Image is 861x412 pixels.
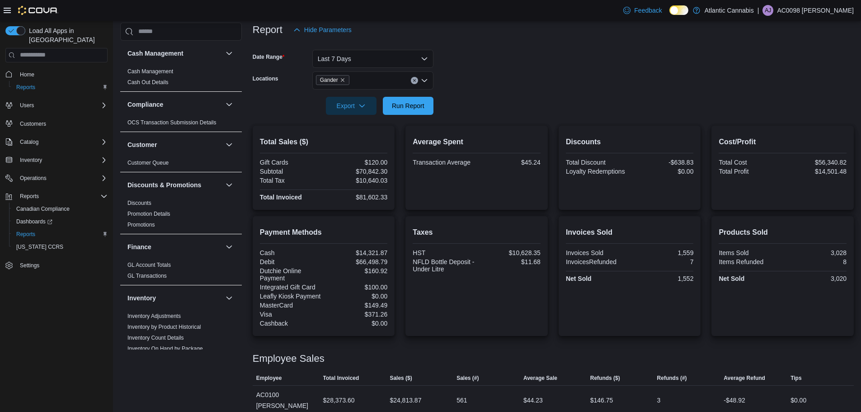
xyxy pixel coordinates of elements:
a: GL Account Totals [127,262,171,268]
div: $160.92 [325,267,387,275]
a: Home [16,69,38,80]
h3: Discounts & Promotions [127,180,201,189]
div: Compliance [120,117,242,132]
a: Reports [13,82,39,93]
p: | [757,5,759,16]
div: Total Cost [719,159,781,166]
label: Date Range [253,53,285,61]
span: Employee [256,374,282,382]
div: Cashback [260,320,322,327]
span: Reports [13,229,108,240]
div: 8 [785,258,847,265]
div: AC0098 Jennings Grayden [762,5,773,16]
div: Discounts & Promotions [120,198,242,234]
span: Reports [13,82,108,93]
span: GL Transactions [127,272,167,279]
h3: Cash Management [127,49,183,58]
strong: Net Sold [566,275,592,282]
h2: Cost/Profit [719,137,847,147]
span: Export [331,97,371,115]
div: $56,340.82 [785,159,847,166]
span: Catalog [20,138,38,146]
button: Discounts & Promotions [224,180,235,190]
span: Average Refund [724,374,765,382]
span: Refunds (#) [657,374,687,382]
div: 3,020 [785,275,847,282]
div: $24,813.87 [390,395,421,406]
div: $120.00 [325,159,387,166]
button: Hide Parameters [290,21,355,39]
h3: Compliance [127,100,163,109]
div: 7 [631,258,693,265]
button: Inventory [127,294,222,303]
button: Finance [127,242,222,251]
span: Total Invoiced [323,374,359,382]
div: -$48.92 [724,395,745,406]
span: Promotion Details [127,210,170,218]
a: Customer Queue [127,160,169,166]
nav: Complex example [5,64,108,296]
a: Canadian Compliance [13,204,73,214]
div: $0.00 [790,395,806,406]
a: Cash Management [127,68,173,75]
button: Inventory [16,155,46,166]
button: Inventory [2,154,111,166]
p: Atlantic Cannabis [705,5,754,16]
button: Cash Management [224,48,235,59]
h2: Discounts [566,137,694,147]
div: $0.00 [631,168,693,175]
div: Total Discount [566,159,628,166]
div: InvoicesRefunded [566,258,628,265]
span: Run Report [392,101,424,110]
h2: Payment Methods [260,227,388,238]
span: Load All Apps in [GEOGRAPHIC_DATA] [25,26,108,44]
span: Catalog [16,137,108,147]
div: 1,559 [631,249,693,256]
div: Invoices Sold [566,249,628,256]
span: Sales (#) [456,374,479,382]
button: Operations [2,172,111,185]
div: $10,628.35 [479,249,541,256]
span: Cash Out Details [127,79,169,86]
h2: Taxes [413,227,541,238]
h2: Average Spent [413,137,541,147]
button: Reports [16,191,42,202]
h3: Employee Sales [253,353,325,364]
h3: Report [253,24,282,35]
div: $45.24 [479,159,541,166]
div: $10,640.03 [325,177,387,184]
a: Inventory by Product Historical [127,324,201,330]
button: Operations [16,173,50,184]
span: Reports [16,231,35,238]
div: $0.00 [325,293,387,300]
div: $100.00 [325,284,387,291]
span: Sales ($) [390,374,412,382]
button: Users [16,100,38,111]
span: Gander [320,76,338,85]
span: Inventory [16,155,108,166]
div: -$638.83 [631,159,693,166]
a: Promotion Details [127,211,170,217]
span: Reports [16,84,35,91]
a: Dashboards [9,215,111,228]
button: Catalog [2,136,111,148]
span: Inventory by Product Historical [127,323,201,331]
span: Gander [316,75,349,85]
button: Settings [2,259,111,272]
span: GL Account Totals [127,261,171,269]
div: Visa [260,311,322,318]
h2: Total Sales ($) [260,137,388,147]
img: Cova [18,6,58,15]
button: Cash Management [127,49,222,58]
span: Reports [20,193,39,200]
span: Users [20,102,34,109]
span: Settings [16,260,108,271]
span: Tips [790,374,801,382]
h2: Products Sold [719,227,847,238]
input: Dark Mode [669,5,688,15]
span: [US_STATE] CCRS [16,243,63,251]
span: OCS Transaction Submission Details [127,119,216,126]
button: Reports [9,228,111,241]
div: Total Tax [260,177,322,184]
button: Finance [224,242,235,252]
